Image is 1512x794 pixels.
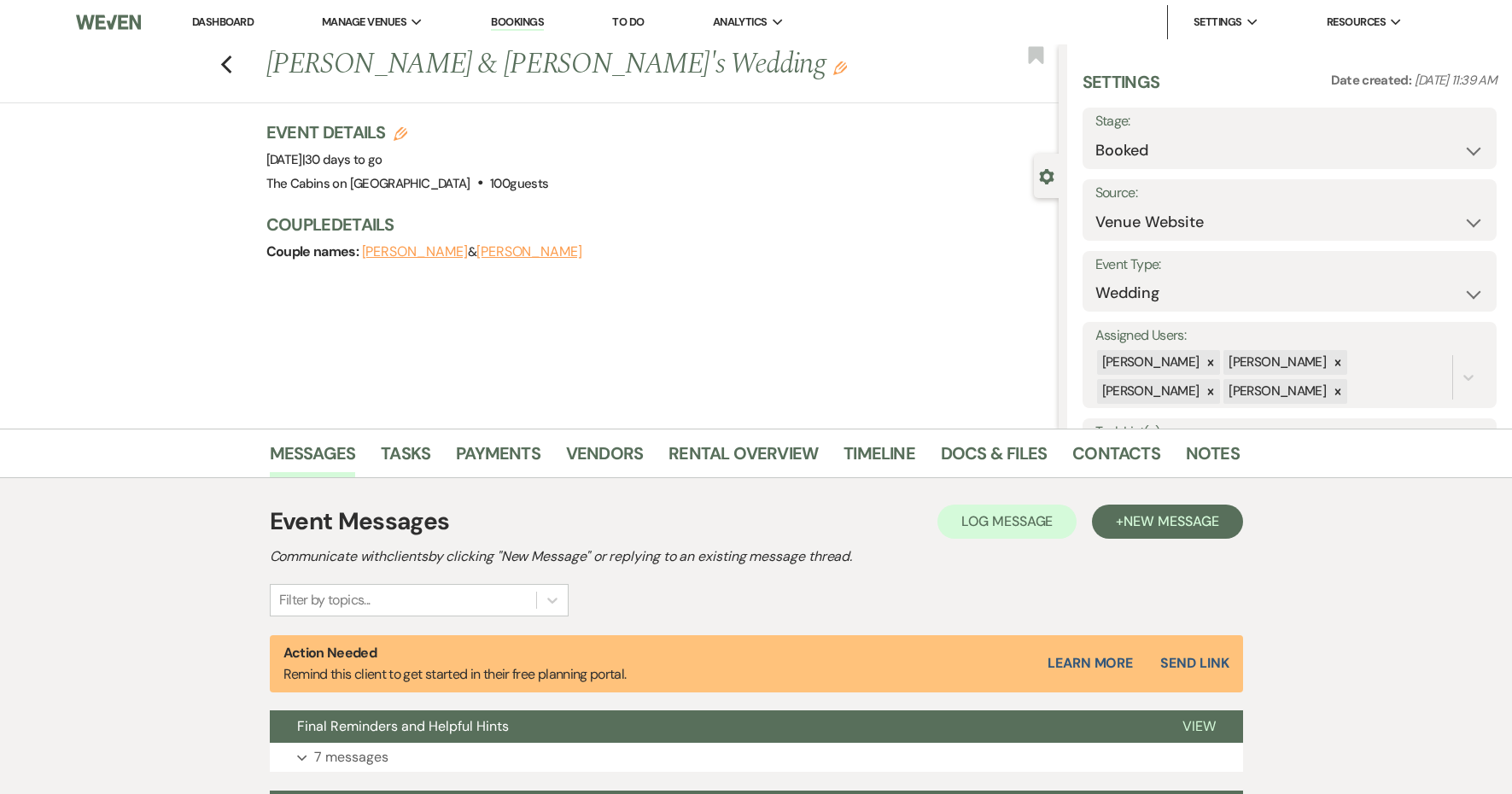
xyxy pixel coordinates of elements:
[1048,653,1133,674] a: Learn More
[566,440,643,477] a: Vendors
[456,440,540,477] a: Payments
[612,15,644,29] a: To Do
[1223,350,1328,375] div: [PERSON_NAME]
[1092,505,1242,539] button: +New Message
[279,590,371,610] div: Filter by topics...
[1095,109,1484,134] label: Stage:
[1097,350,1202,375] div: [PERSON_NAME]
[283,642,627,686] p: Remind this client to get started in their free planning portal.
[1160,657,1229,670] button: Send Link
[270,504,450,540] h1: Event Messages
[1415,72,1497,89] span: [DATE] 11:39 AM
[270,440,356,477] a: Messages
[1327,14,1386,31] span: Resources
[266,151,382,168] span: [DATE]
[490,175,548,192] span: 100 guests
[1095,420,1484,445] label: Task List(s):
[941,440,1047,477] a: Docs & Files
[192,15,254,29] a: Dashboard
[937,505,1077,539] button: Log Message
[1095,324,1484,348] label: Assigned Users:
[270,710,1155,743] button: Final Reminders and Helpful Hints
[1194,14,1242,31] span: Settings
[270,546,1243,567] h2: Communicate with clients by clicking "New Message" or replying to an existing message thread.
[266,175,470,192] span: The Cabins on [GEOGRAPHIC_DATA]
[1155,710,1243,743] button: View
[1095,181,1484,206] label: Source:
[844,440,915,477] a: Timeline
[476,245,582,259] button: [PERSON_NAME]
[297,717,509,735] span: Final Reminders and Helpful Hints
[381,440,430,477] a: Tasks
[305,151,382,168] span: 30 days to go
[362,243,582,260] span: &
[1097,379,1202,404] div: [PERSON_NAME]
[266,213,1042,236] h3: Couple Details
[314,746,388,768] p: 7 messages
[961,512,1053,530] span: Log Message
[266,44,894,85] h1: [PERSON_NAME] & [PERSON_NAME]'s Wedding
[713,14,768,31] span: Analytics
[491,15,544,31] a: Bookings
[283,644,377,662] strong: Action Needed
[1331,72,1415,89] span: Date created:
[1072,440,1160,477] a: Contacts
[1124,512,1218,530] span: New Message
[1095,253,1484,277] label: Event Type:
[270,743,1243,772] button: 7 messages
[362,245,468,259] button: [PERSON_NAME]
[1223,379,1328,404] div: [PERSON_NAME]
[76,4,141,40] img: Weven Logo
[266,120,549,144] h3: Event Details
[302,151,382,168] span: |
[1083,70,1160,108] h3: Settings
[1039,167,1054,184] button: Close lead details
[1186,440,1240,477] a: Notes
[266,242,362,260] span: Couple names:
[1182,717,1216,735] span: View
[668,440,818,477] a: Rental Overview
[833,60,847,75] button: Edit
[322,14,406,31] span: Manage Venues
